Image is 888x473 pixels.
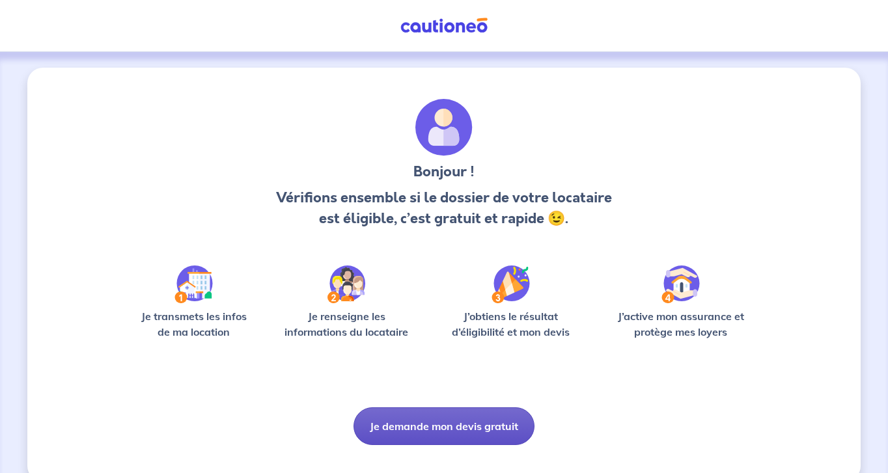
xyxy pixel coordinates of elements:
p: J’active mon assurance et protège mes loyers [605,308,756,340]
h3: Bonjour ! [272,161,615,182]
p: Je renseigne les informations du locataire [277,308,417,340]
p: Vérifions ensemble si le dossier de votre locataire est éligible, c’est gratuit et rapide 😉. [272,187,615,229]
p: Je transmets les infos de ma location [132,308,256,340]
img: Cautioneo [395,18,493,34]
img: /static/f3e743aab9439237c3e2196e4328bba9/Step-3.svg [492,265,530,303]
img: /static/90a569abe86eec82015bcaae536bd8e6/Step-1.svg [174,265,213,303]
img: archivate [415,99,473,156]
img: /static/bfff1cf634d835d9112899e6a3df1a5d/Step-4.svg [661,265,700,303]
img: /static/c0a346edaed446bb123850d2d04ad552/Step-2.svg [327,265,365,303]
button: Je demande mon devis gratuit [354,407,534,445]
p: J’obtiens le résultat d’éligibilité et mon devis [437,308,585,340]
